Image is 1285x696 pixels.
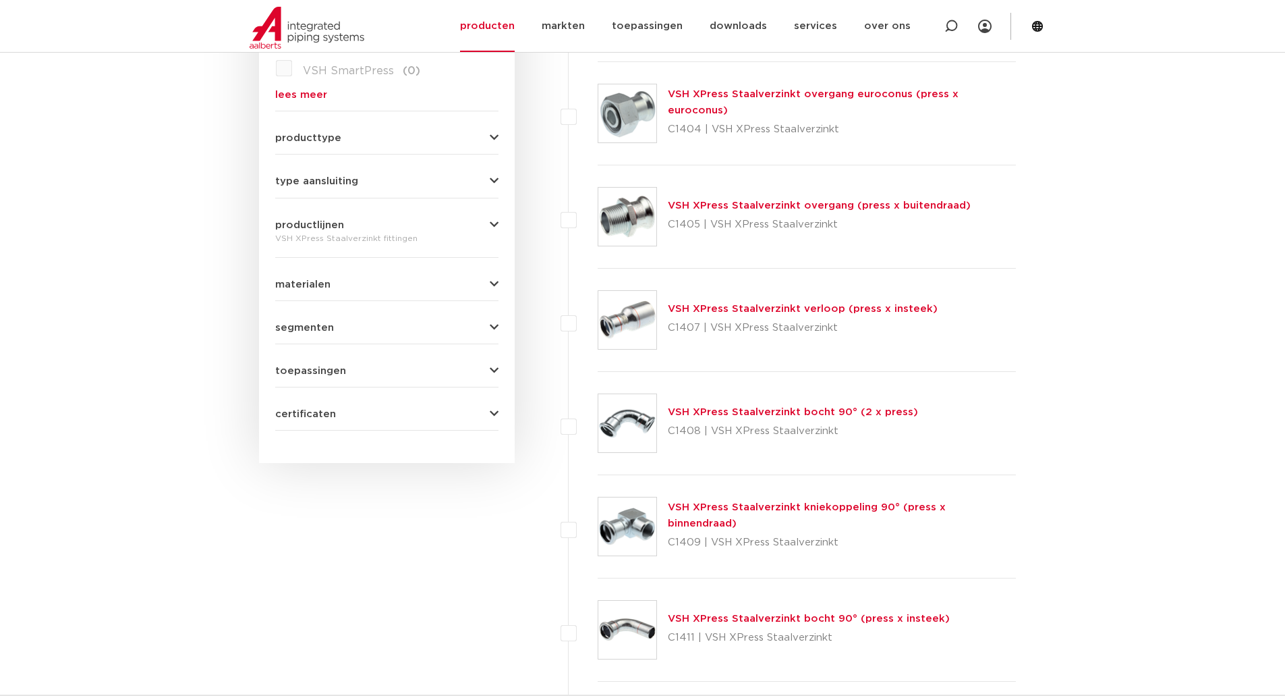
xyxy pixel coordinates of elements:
[598,498,656,556] img: Thumbnail for VSH XPress Staalverzinkt kniekoppeling 90° (press x binnendraad)
[275,176,358,186] span: type aansluiting
[275,220,498,230] button: productlijnen
[275,133,498,143] button: producttype
[275,176,498,186] button: type aansluiting
[668,614,950,624] a: VSH XPress Staalverzinkt bocht 90° (press x insteek)
[275,409,336,419] span: certificaten
[598,84,656,142] img: Thumbnail for VSH XPress Staalverzinkt overgang euroconus (press x euroconus)
[303,65,394,76] span: VSH SmartPress
[598,601,656,659] img: Thumbnail for VSH XPress Staalverzinkt bocht 90° (press x insteek)
[668,532,1017,554] p: C1409 | VSH XPress Staalverzinkt
[403,65,420,76] span: (0)
[275,409,498,419] button: certificaten
[275,220,344,230] span: productlijnen
[275,366,498,376] button: toepassingen
[275,323,334,333] span: segmenten
[668,304,938,314] a: VSH XPress Staalverzinkt verloop (press x insteek)
[668,214,971,236] p: C1405 | VSH XPress Staalverzinkt
[275,230,498,246] div: VSH XPress Staalverzinkt fittingen
[668,421,918,442] p: C1408 | VSH XPress Staalverzinkt
[668,200,971,211] a: VSH XPress Staalverzinkt overgang (press x buitendraad)
[275,279,331,290] span: materialen
[275,323,498,333] button: segmenten
[668,407,918,417] a: VSH XPress Staalverzinkt bocht 90° (2 x press)
[598,188,656,246] img: Thumbnail for VSH XPress Staalverzinkt overgang (press x buitendraad)
[668,317,938,339] p: C1407 | VSH XPress Staalverzinkt
[598,291,656,349] img: Thumbnail for VSH XPress Staalverzinkt verloop (press x insteek)
[668,119,1017,140] p: C1404 | VSH XPress Staalverzinkt
[668,89,959,115] a: VSH XPress Staalverzinkt overgang euroconus (press x euroconus)
[598,394,656,452] img: Thumbnail for VSH XPress Staalverzinkt bocht 90° (2 x press)
[668,627,950,649] p: C1411 | VSH XPress Staalverzinkt
[275,133,341,143] span: producttype
[275,90,498,100] a: lees meer
[275,366,346,376] span: toepassingen
[275,279,498,290] button: materialen
[668,502,946,529] a: VSH XPress Staalverzinkt kniekoppeling 90° (press x binnendraad)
